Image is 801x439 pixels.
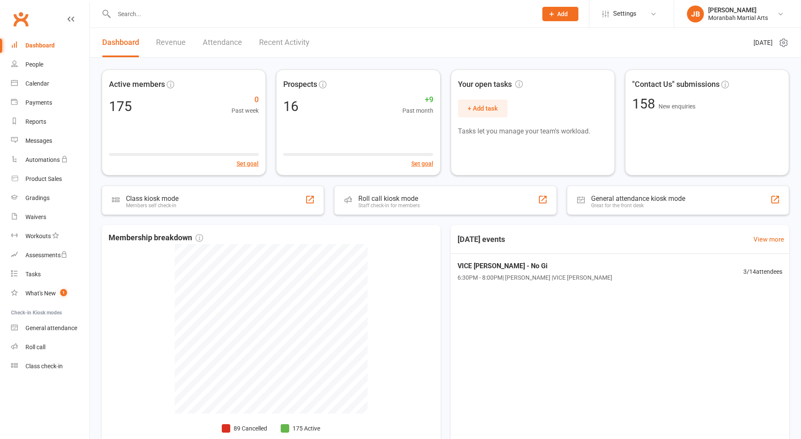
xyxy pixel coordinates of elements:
[11,55,89,74] a: People
[283,78,317,91] span: Prospects
[458,78,523,91] span: Your open tasks
[591,194,685,203] div: General attendance kiosk mode
[743,267,782,276] span: 3 / 14 attendees
[402,106,433,115] span: Past month
[109,100,132,113] div: 175
[11,208,89,227] a: Waivers
[222,424,267,433] li: 89 Cancelled
[358,203,420,208] div: Staff check-in for members
[232,94,259,106] span: 0
[11,319,89,338] a: General attendance kiosk mode
[11,189,89,208] a: Gradings
[458,100,508,117] button: + Add task
[25,252,67,258] div: Assessments
[591,203,685,208] div: Great for the front desk
[632,96,659,112] span: 158
[11,131,89,150] a: Messages
[11,246,89,265] a: Assessments
[283,100,299,113] div: 16
[25,271,41,278] div: Tasks
[451,232,512,247] h3: [DATE] events
[259,28,310,57] a: Recent Activity
[10,8,31,30] a: Clubworx
[109,78,165,91] span: Active members
[109,232,203,244] span: Membership breakdown
[754,38,773,48] span: [DATE]
[458,273,612,282] span: 6:30PM - 8:00PM | [PERSON_NAME] | VICE [PERSON_NAME]
[11,93,89,112] a: Payments
[25,194,50,201] div: Gradings
[25,61,43,68] div: People
[25,344,45,350] div: Roll call
[156,28,186,57] a: Revenue
[659,103,695,110] span: New enquiries
[25,290,56,297] div: What's New
[11,284,89,303] a: What's New1
[11,338,89,357] a: Roll call
[232,106,259,115] span: Past week
[25,363,63,370] div: Class check-in
[25,175,62,182] div: Product Sales
[11,150,89,169] a: Automations
[11,74,89,93] a: Calendar
[102,28,139,57] a: Dashboard
[25,156,60,163] div: Automations
[112,8,531,20] input: Search...
[11,169,89,189] a: Product Sales
[632,78,720,91] span: "Contact Us" submissions
[458,261,612,272] span: VICE [PERSON_NAME] - No Gi
[237,159,259,168] button: Set goal
[11,227,89,246] a: Workouts
[402,94,433,106] span: +9
[11,36,89,55] a: Dashboard
[25,325,77,331] div: General attendance
[126,203,179,208] div: Members self check-in
[25,99,52,106] div: Payments
[126,194,179,203] div: Class kiosk mode
[25,137,52,144] div: Messages
[25,118,46,125] div: Reports
[11,265,89,284] a: Tasks
[60,289,67,296] span: 1
[203,28,242,57] a: Attendance
[542,7,578,21] button: Add
[411,159,433,168] button: Set goal
[281,424,320,433] li: 175 Active
[708,14,768,22] div: Moranbah Martial Arts
[557,11,568,17] span: Add
[687,6,704,22] div: JB
[11,357,89,376] a: Class kiosk mode
[708,6,768,14] div: [PERSON_NAME]
[11,112,89,131] a: Reports
[358,194,420,203] div: Roll call kiosk mode
[25,80,49,87] div: Calendar
[458,126,608,137] p: Tasks let you manage your team's workload.
[613,4,636,23] span: Settings
[25,214,46,220] div: Waivers
[25,42,55,49] div: Dashboard
[754,234,784,245] a: View more
[25,233,51,239] div: Workouts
